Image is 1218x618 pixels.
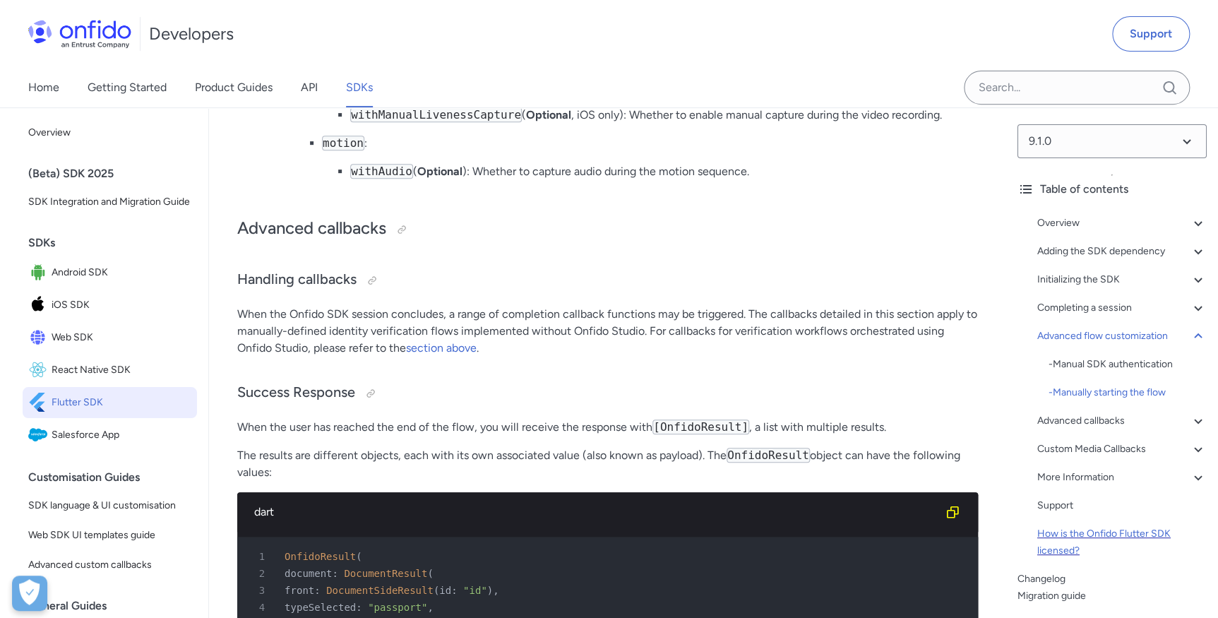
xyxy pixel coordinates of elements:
[23,492,197,520] a: SDK language & UI customisation
[1017,181,1207,198] div: Table of contents
[237,306,978,357] p: When the Onfido SDK session concludes, a range of completion callback functions may be triggered....
[23,387,197,418] a: IconFlutter SDKFlutter SDK
[28,160,203,188] div: (Beta) SDK 2025
[28,124,191,141] span: Overview
[285,551,356,562] span: OnfidoResult
[350,164,413,179] code: withAudio
[938,498,967,526] button: Copy code snippet button
[326,585,434,596] span: DocumentSideResult
[487,585,493,596] span: )
[88,68,167,107] a: Getting Started
[344,568,427,579] span: DocumentResult
[28,557,191,574] span: Advanced custom callbacks
[12,576,47,611] div: Cookie Preferences
[350,107,522,122] code: withManualLivenessCapture
[406,341,477,355] a: section above
[1037,243,1207,260] a: Adding the SDK dependency
[350,107,978,124] li: ( , iOS only): Whether to enable manual capture during the video recording.
[652,420,749,434] code: [OnfidoResult]
[28,20,131,48] img: Onfido Logo
[28,68,59,107] a: Home
[243,582,275,599] span: 3
[23,551,197,579] a: Advanced custom callbacks
[1049,356,1207,373] div: - Manual SDK authentication
[1037,469,1207,486] a: More Information
[28,229,203,257] div: SDKs
[493,585,498,596] span: ,
[1037,328,1207,345] a: Advanced flow customization
[23,290,197,321] a: IconiOS SDKiOS SDK
[1049,384,1207,401] a: -Manually starting the flow
[237,419,978,436] p: When the user has reached the end of the flow, you will receive the response with , a list with m...
[23,188,197,216] a: SDK Integration and Migration Guide
[356,602,362,613] span: :
[434,585,439,596] span: (
[1049,356,1207,373] a: -Manual SDK authentication
[23,420,197,451] a: IconSalesforce AppSalesforce App
[1017,571,1207,588] a: Changelog
[28,263,52,283] img: IconAndroid SDK
[237,382,978,405] h3: Success Response
[463,585,487,596] span: "id"
[1037,299,1207,316] a: Completing a session
[28,328,52,347] img: IconWeb SDK
[254,504,938,521] div: dart
[1017,588,1207,605] a: Migration guide
[285,585,314,596] span: front
[28,463,203,492] div: Customisation Guides
[346,68,373,107] a: SDKs
[243,599,275,616] span: 4
[526,108,571,121] strong: Optional
[28,497,191,514] span: SDK language & UI customisation
[1037,271,1207,288] a: Initializing the SDK
[52,295,191,315] span: iOS SDK
[417,165,462,178] strong: Optional
[1037,497,1207,514] a: Support
[237,269,978,292] h3: Handling callbacks
[23,521,197,549] a: Web SDK UI templates guide
[23,257,197,288] a: IconAndroid SDKAndroid SDK
[727,448,810,463] code: OnfidoResult
[149,23,234,45] h1: Developers
[332,568,338,579] span: :
[243,565,275,582] span: 2
[1037,412,1207,429] a: Advanced callbacks
[195,68,273,107] a: Product Guides
[356,551,362,562] span: (
[243,548,275,565] span: 1
[1037,525,1207,559] a: How is the Onfido Flutter SDK licensed?
[52,425,191,445] span: Salesforce App
[285,568,332,579] span: document
[350,163,978,180] li: ( ): Whether to capture audio during the motion sequence.
[52,393,191,412] span: Flutter SDK
[1037,441,1207,458] a: Custom Media Callbacks
[28,393,52,412] img: IconFlutter SDK
[23,355,197,386] a: IconReact Native SDKReact Native SDK
[28,295,52,315] img: IconiOS SDK
[28,360,52,380] img: IconReact Native SDK
[964,71,1190,105] input: Onfido search input field
[451,585,457,596] span: :
[314,585,320,596] span: :
[1037,215,1207,232] a: Overview
[52,360,191,380] span: React Native SDK
[12,576,47,611] button: Open Preferences
[439,585,451,596] span: id
[285,602,356,613] span: typeSelected
[23,322,197,353] a: IconWeb SDKWeb SDK
[322,135,978,180] li: :
[52,263,191,283] span: Android SDK
[28,527,191,544] span: Web SDK UI templates guide
[237,447,978,481] p: The results are different objects, each with its own associated value (also known as payload). Th...
[23,119,197,147] a: Overview
[28,425,52,445] img: IconSalesforce App
[427,568,433,579] span: (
